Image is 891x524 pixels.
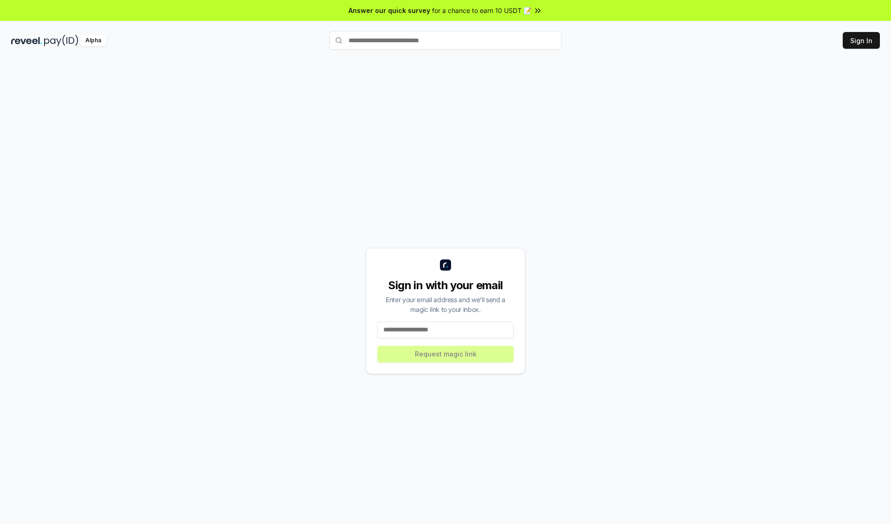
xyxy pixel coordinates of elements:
img: reveel_dark [11,35,42,46]
div: Sign in with your email [377,278,514,293]
div: Enter your email address and we’ll send a magic link to your inbox. [377,295,514,314]
span: Answer our quick survey [349,6,430,15]
div: Alpha [80,35,106,46]
span: for a chance to earn 10 USDT 📝 [432,6,531,15]
img: pay_id [44,35,78,46]
button: Sign In [843,32,880,49]
img: logo_small [440,259,451,271]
